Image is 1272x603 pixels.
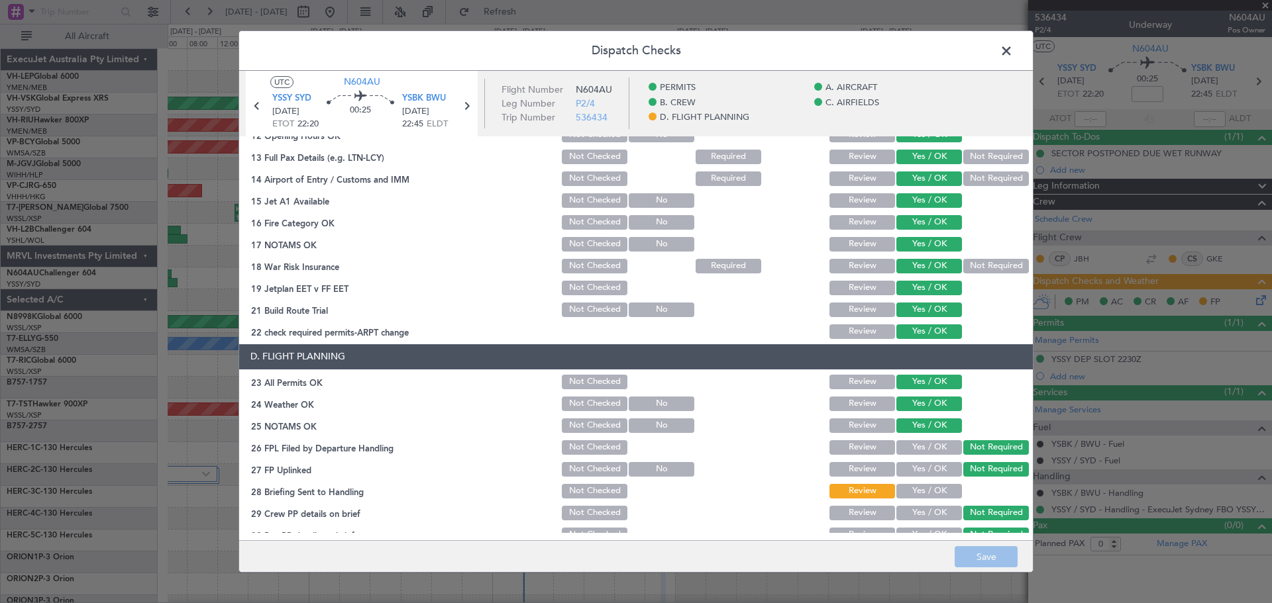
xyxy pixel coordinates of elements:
button: Not Required [963,528,1029,542]
button: Not Required [963,462,1029,477]
header: Dispatch Checks [239,31,1033,71]
button: Not Required [963,171,1029,186]
button: Not Required [963,150,1029,164]
button: Not Required [963,440,1029,455]
button: Not Required [963,506,1029,520]
button: Not Required [963,259,1029,273]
